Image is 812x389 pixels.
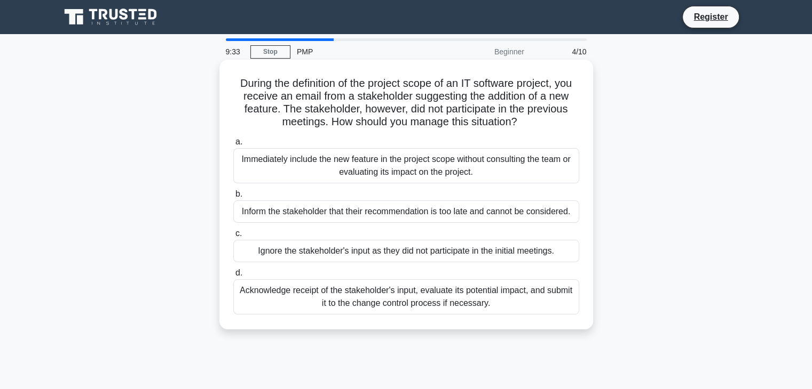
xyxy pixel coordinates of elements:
[437,41,531,62] div: Beginner
[233,148,579,183] div: Immediately include the new feature in the project scope without consulting the team or evaluatin...
[235,229,242,238] span: c.
[233,200,579,223] div: Inform the stakeholder that their recommendation is too late and cannot be considered.
[250,45,290,59] a: Stop
[219,41,250,62] div: 9:33
[531,41,593,62] div: 4/10
[290,41,437,62] div: PMP
[233,279,579,314] div: Acknowledge receipt of the stakeholder's input, evaluate its potential impact, and submit it to t...
[235,137,242,146] span: a.
[235,189,242,198] span: b.
[233,240,579,262] div: Ignore the stakeholder's input as they did not participate in the initial meetings.
[687,10,734,23] a: Register
[235,268,242,277] span: d.
[232,77,580,129] h5: During the definition of the project scope of an IT software project, you receive an email from a...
